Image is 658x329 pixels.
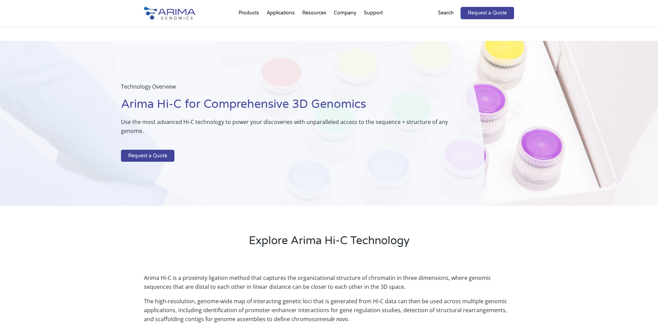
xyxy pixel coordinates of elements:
img: Arima-Genomics-logo [144,7,195,20]
p: Technology Overview [121,82,450,97]
h2: Explore Arima Hi-C Technology [144,233,514,254]
a: Request a Quote [461,7,514,19]
p: Use the most advanced Hi-C technology to power your discoveries with unparalleled access to the s... [121,117,450,141]
h1: Arima Hi-C for Comprehensive 3D Genomics [121,97,450,117]
p: The high-resolution, genome-wide map of interacting genetic loci that is generated from Hi-C data... [144,297,514,329]
i: de novo [329,315,348,323]
a: Request a Quote [121,150,174,162]
p: Arima Hi-C is a proximity ligation method that captures the organizational structure of chromatin... [144,273,514,297]
p: Search [438,9,454,18]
